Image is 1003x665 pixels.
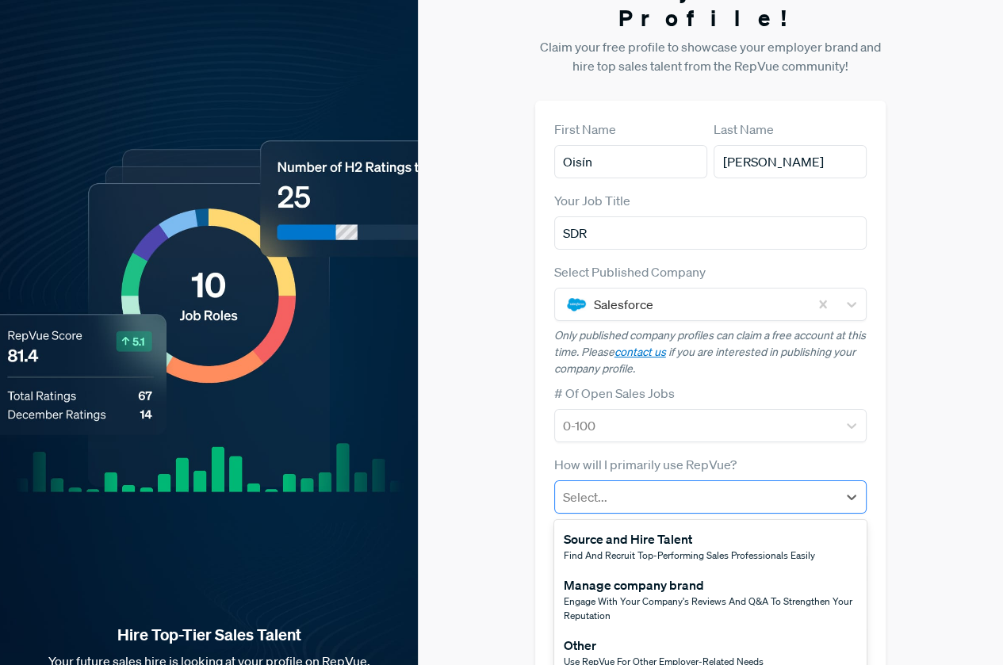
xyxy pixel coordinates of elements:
[535,37,886,75] p: Claim your free profile to showcase your employer brand and hire top sales talent from the RepVue...
[554,145,707,178] input: First Name
[554,191,630,210] label: Your Job Title
[614,345,666,359] a: contact us
[714,145,867,178] input: Last Name
[554,120,616,139] label: First Name
[564,575,858,594] div: Manage company brand
[564,636,764,655] div: Other
[25,625,392,645] strong: Hire Top-Tier Sales Talent
[554,262,706,281] label: Select Published Company
[554,455,737,474] label: How will I primarily use RepVue?
[564,529,815,548] div: Source and Hire Talent
[554,216,867,250] input: Title
[714,120,774,139] label: Last Name
[564,548,815,562] span: Find and recruit top-performing sales professionals easily
[554,384,675,403] label: # Of Open Sales Jobs
[564,594,852,622] span: Engage with your company's reviews and Q&A to strengthen your reputation
[554,327,867,377] p: Only published company profiles can claim a free account at this time. Please if you are interest...
[567,295,586,314] img: Salesforce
